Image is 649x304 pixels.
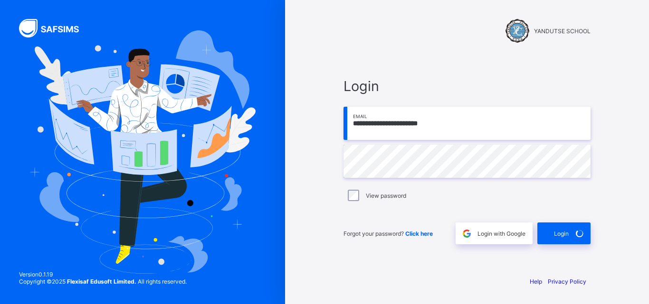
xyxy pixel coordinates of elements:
span: Version 0.1.19 [19,271,187,278]
a: Privacy Policy [548,278,586,285]
span: Login with Google [477,230,525,237]
img: google.396cfc9801f0270233282035f929180a.svg [461,228,472,239]
strong: Flexisaf Edusoft Limited. [67,278,136,285]
span: Login [554,230,569,237]
span: Copyright © 2025 All rights reserved. [19,278,187,285]
img: SAFSIMS Logo [19,19,90,37]
a: Click here [405,230,433,237]
img: Hero Image [29,30,256,273]
label: View password [366,192,406,199]
a: Help [530,278,542,285]
span: Forgot your password? [344,230,433,237]
span: Login [344,78,591,94]
span: YANDUTSE SCHOOL [534,28,591,35]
